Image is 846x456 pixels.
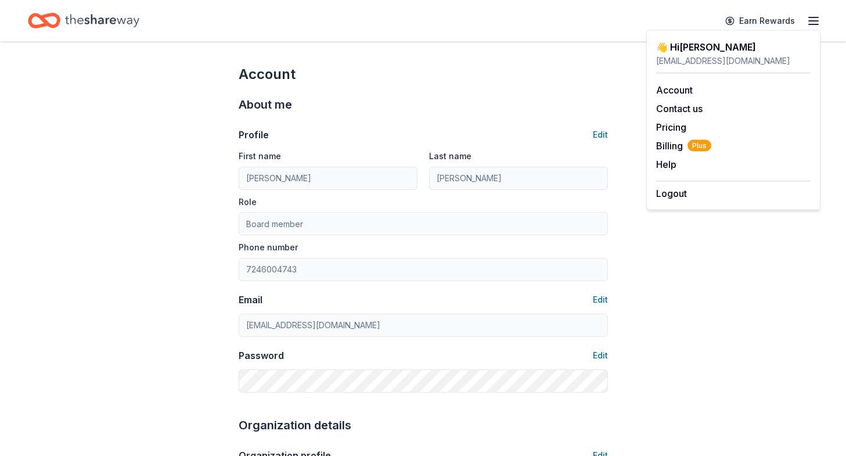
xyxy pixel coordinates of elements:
[687,140,711,152] span: Plus
[28,7,139,34] a: Home
[656,40,811,54] div: 👋 Hi [PERSON_NAME]
[239,293,262,307] div: Email
[656,139,711,153] span: Billing
[656,84,693,96] a: Account
[718,10,802,31] a: Earn Rewards
[239,95,608,114] div: About me
[239,349,284,362] div: Password
[656,139,711,153] button: BillingPlus
[239,416,608,435] div: Organization details
[429,150,471,162] label: Last name
[593,349,608,362] button: Edit
[239,242,298,253] label: Phone number
[593,293,608,307] button: Edit
[656,54,811,68] div: [EMAIL_ADDRESS][DOMAIN_NAME]
[656,157,676,171] button: Help
[239,128,269,142] div: Profile
[239,196,257,208] label: Role
[656,186,687,200] button: Logout
[593,128,608,142] button: Edit
[239,150,281,162] label: First name
[656,102,703,116] button: Contact us
[239,65,608,84] div: Account
[656,121,686,133] a: Pricing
